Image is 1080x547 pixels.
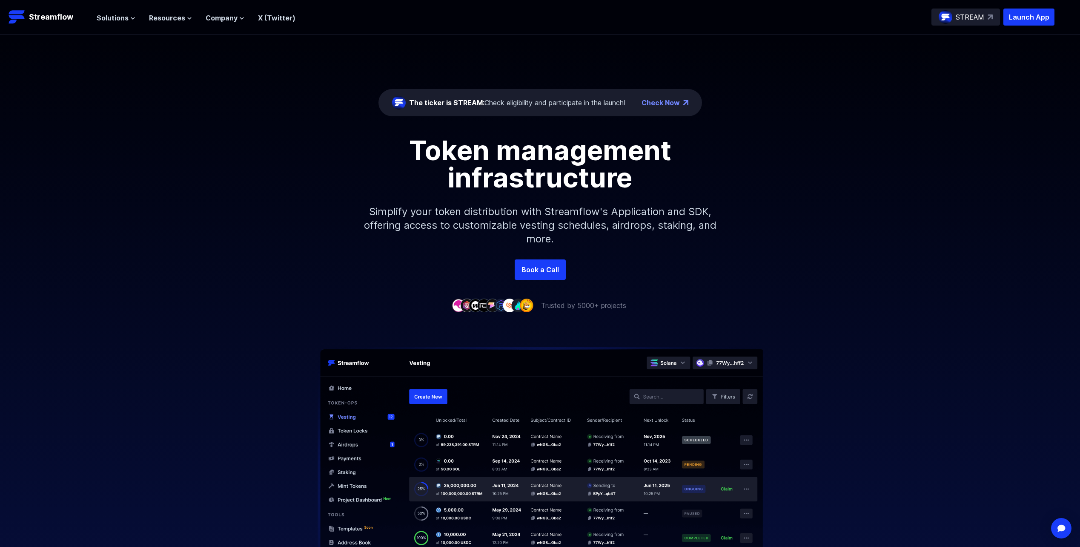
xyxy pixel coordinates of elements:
[460,299,474,312] img: company-2
[486,299,499,312] img: company-5
[515,259,566,280] a: Book a Call
[988,14,993,20] img: top-right-arrow.svg
[9,9,26,26] img: Streamflow Logo
[683,100,688,105] img: top-right-arrow.png
[1003,9,1054,26] button: Launch App
[469,299,482,312] img: company-3
[642,98,680,108] a: Check Now
[349,137,732,191] h1: Token management infrastructure
[477,299,491,312] img: company-4
[520,299,533,312] img: company-9
[956,12,984,22] p: STREAM
[97,13,129,23] span: Solutions
[541,300,626,311] p: Trusted by 5000+ projects
[494,299,508,312] img: company-6
[511,299,525,312] img: company-8
[258,14,295,22] a: X (Twitter)
[1051,518,1071,538] div: Open Intercom Messenger
[149,13,192,23] button: Resources
[931,9,1000,26] a: STREAM
[392,96,406,109] img: streamflow-logo-circle.png
[409,98,484,107] span: The ticker is STREAM:
[939,10,952,24] img: streamflow-logo-circle.png
[9,9,88,26] a: Streamflow
[206,13,244,23] button: Company
[452,299,465,312] img: company-1
[149,13,185,23] span: Resources
[29,11,73,23] p: Streamflow
[97,13,135,23] button: Solutions
[409,98,625,108] div: Check eligibility and participate in the launch!
[357,191,723,259] p: Simplify your token distribution with Streamflow's Application and SDK, offering access to custom...
[206,13,238,23] span: Company
[503,299,516,312] img: company-7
